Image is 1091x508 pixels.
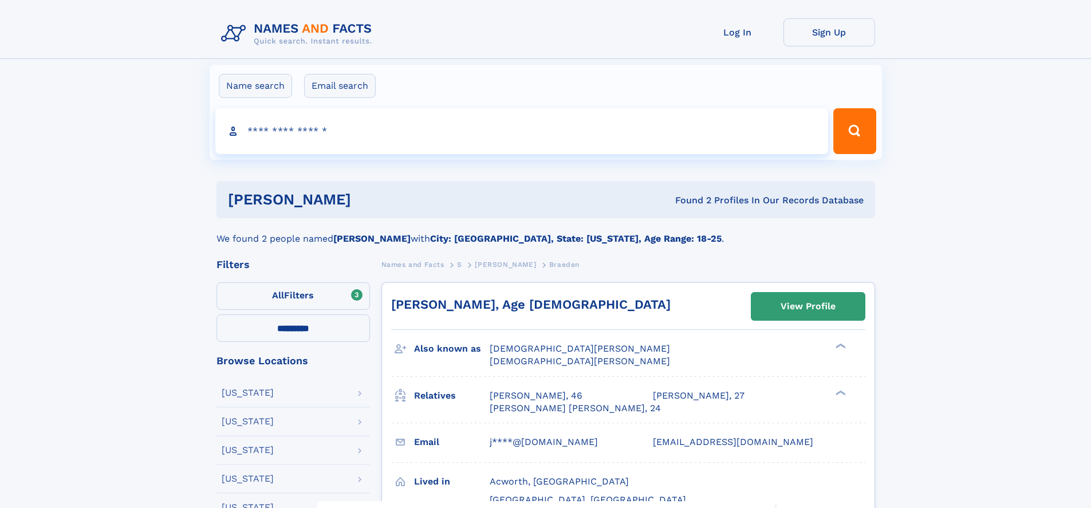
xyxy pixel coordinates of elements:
label: Email search [304,74,376,98]
span: All [272,290,284,301]
a: S [457,257,462,271]
button: Search Button [833,108,876,154]
div: [US_STATE] [222,474,274,483]
div: ❯ [833,389,846,396]
a: Names and Facts [381,257,444,271]
div: ❯ [833,342,846,350]
label: Filters [216,282,370,310]
b: City: [GEOGRAPHIC_DATA], State: [US_STATE], Age Range: 18-25 [430,233,722,244]
a: View Profile [751,293,865,320]
a: [PERSON_NAME], 46 [490,389,582,402]
div: [US_STATE] [222,446,274,455]
input: search input [215,108,829,154]
span: [GEOGRAPHIC_DATA], [GEOGRAPHIC_DATA] [490,494,686,505]
div: Browse Locations [216,356,370,366]
span: [DEMOGRAPHIC_DATA][PERSON_NAME] [490,343,670,354]
h1: [PERSON_NAME] [228,192,513,207]
div: Found 2 Profiles In Our Records Database [513,194,864,207]
h3: Also known as [414,339,490,359]
span: [DEMOGRAPHIC_DATA][PERSON_NAME] [490,356,670,367]
div: We found 2 people named with . [216,218,875,246]
a: [PERSON_NAME] [PERSON_NAME], 24 [490,402,661,415]
div: Filters [216,259,370,270]
span: Braeden [549,261,580,269]
span: [EMAIL_ADDRESS][DOMAIN_NAME] [653,436,813,447]
a: [PERSON_NAME], Age [DEMOGRAPHIC_DATA] [391,297,671,312]
span: Acworth, [GEOGRAPHIC_DATA] [490,476,629,487]
h3: Email [414,432,490,452]
div: [US_STATE] [222,417,274,426]
label: Name search [219,74,292,98]
a: [PERSON_NAME] [475,257,536,271]
span: S [457,261,462,269]
a: [PERSON_NAME], 27 [653,389,745,402]
div: [US_STATE] [222,388,274,397]
b: [PERSON_NAME] [333,233,411,244]
a: Sign Up [783,18,875,46]
h3: Relatives [414,386,490,405]
h3: Lived in [414,472,490,491]
div: View Profile [781,293,836,320]
a: Log In [692,18,783,46]
img: Logo Names and Facts [216,18,381,49]
span: [PERSON_NAME] [475,261,536,269]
